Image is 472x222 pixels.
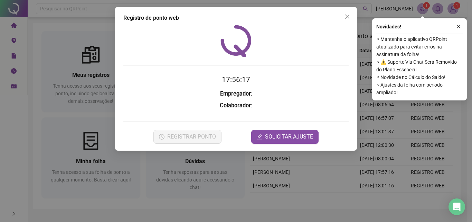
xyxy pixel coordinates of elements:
[376,58,463,73] span: ⚬ ⚠️ Suporte Via Chat Será Removido do Plano Essencial
[220,102,251,109] strong: Colaborador
[449,198,465,215] div: Open Intercom Messenger
[220,90,251,97] strong: Empregador
[376,73,463,81] span: ⚬ Novidade no Cálculo do Saldo!
[376,35,463,58] span: ⚬ Mantenha o aplicativo QRPoint atualizado para evitar erros na assinatura da folha!
[456,24,461,29] span: close
[222,76,250,84] time: 17:56:17
[123,101,349,110] h3: :
[123,14,349,22] div: Registro de ponto web
[251,130,319,144] button: editSOLICITAR AJUSTE
[376,23,401,30] span: Novidades !
[220,25,252,57] img: QRPoint
[257,134,262,140] span: edit
[123,89,349,98] h3: :
[376,81,463,96] span: ⚬ Ajustes da folha com período ampliado!
[265,133,313,141] span: SOLICITAR AJUSTE
[342,11,353,22] button: Close
[344,14,350,19] span: close
[153,130,221,144] button: REGISTRAR PONTO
